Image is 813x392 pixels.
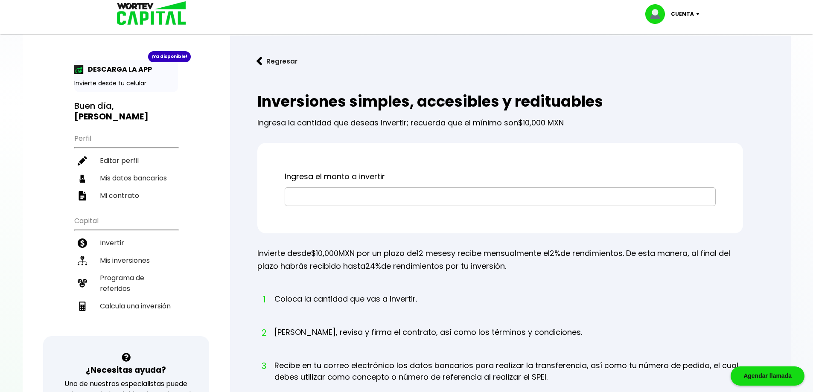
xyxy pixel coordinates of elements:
[262,293,266,306] span: 1
[731,366,804,386] div: Agendar llamada
[74,169,178,187] a: Mis datos bancarios
[262,326,266,339] span: 2
[74,297,178,315] a: Calcula una inversión
[78,191,87,200] img: contrato-icon.f2db500c.svg
[244,50,310,73] button: Regresar
[74,269,178,297] a: Programa de referidos
[148,51,191,62] div: ¡Ya disponible!
[285,170,716,183] p: Ingresa el monto a invertir
[74,65,84,74] img: app-icon
[74,211,178,336] ul: Capital
[244,50,777,73] a: flecha izquierdaRegresar
[274,326,582,354] li: [PERSON_NAME], revisa y firma el contrato, así como los términos y condiciones.
[365,261,381,271] span: 24%
[671,8,694,20] p: Cuenta
[86,364,166,376] h3: ¿Necesitas ayuda?
[74,234,178,252] a: Invertir
[74,129,178,204] ul: Perfil
[417,248,451,258] span: 12 meses
[78,302,87,311] img: calculadora-icon.17d418c4.svg
[78,238,87,248] img: invertir-icon.b3b967d7.svg
[262,360,266,372] span: 3
[74,79,178,88] p: Invierte desde tu celular
[84,64,152,75] p: DESCARGA LA APP
[78,174,87,183] img: datos-icon.10cf9172.svg
[257,110,743,129] p: Ingresa la cantidad que deseas invertir; recuerda que el mínimo son
[645,4,671,24] img: profile-image
[518,117,564,128] span: $10,000 MXN
[78,279,87,288] img: recomiendanos-icon.9b8e9327.svg
[78,256,87,265] img: inversiones-icon.6695dc30.svg
[74,187,178,204] a: Mi contrato
[550,248,560,258] span: 2%
[274,293,417,321] li: Coloca la cantidad que vas a invertir.
[74,152,178,169] a: Editar perfil
[74,110,149,122] b: [PERSON_NAME]
[74,252,178,269] a: Mis inversiones
[257,93,743,110] h2: Inversiones simples, accesibles y redituables
[74,101,178,122] h3: Buen día,
[311,248,338,258] span: $10,000
[694,13,705,15] img: icon-down
[257,247,743,273] p: Invierte desde MXN por un plazo de y recibe mensualmente el de rendimientos. De esta manera, al f...
[78,156,87,166] img: editar-icon.952d3147.svg
[256,57,262,66] img: flecha izquierda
